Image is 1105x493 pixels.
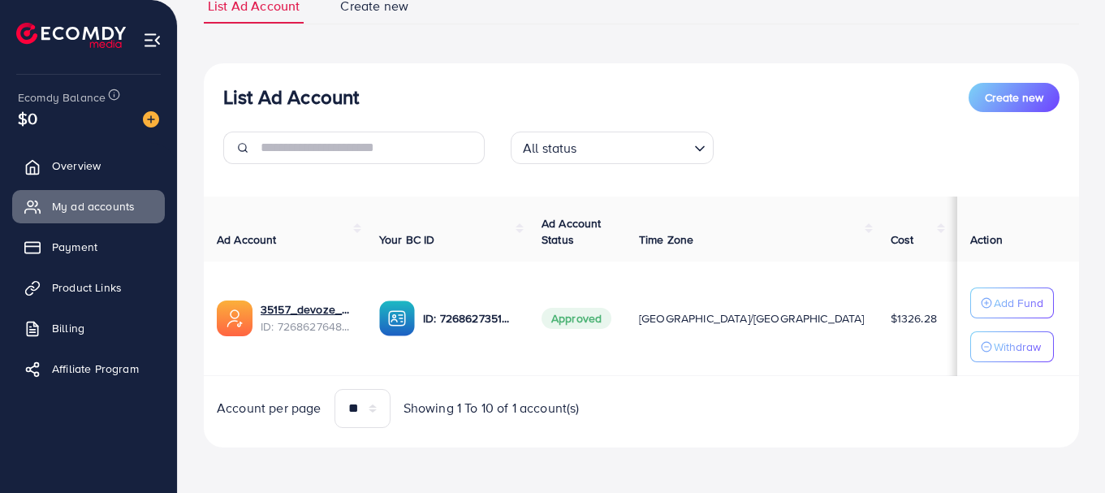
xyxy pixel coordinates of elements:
span: Cost [891,231,914,248]
span: ID: 7268627648685817858 [261,318,353,335]
span: Time Zone [639,231,693,248]
img: menu [143,31,162,50]
p: Withdraw [994,337,1041,357]
p: Add Fund [994,293,1043,313]
span: Ad Account [217,231,277,248]
button: Create new [969,83,1060,112]
span: All status [520,136,581,160]
a: My ad accounts [12,190,165,223]
span: Your BC ID [379,231,435,248]
span: Product Links [52,279,122,296]
p: ID: 7268627351288774657 [423,309,516,328]
button: Withdraw [970,331,1054,362]
span: Showing 1 To 10 of 1 account(s) [404,399,580,417]
a: Overview [12,149,165,182]
img: logo [16,23,126,48]
div: <span class='underline'>35157_devoze_1692359261383</span></br>7268627648685817858 [261,301,353,335]
span: $0 [18,106,37,130]
a: Payment [12,231,165,263]
span: Create new [985,89,1043,106]
span: My ad accounts [52,198,135,214]
a: Affiliate Program [12,352,165,385]
span: Affiliate Program [52,361,139,377]
span: Overview [52,158,101,174]
span: Payment [52,239,97,255]
img: ic-ads-acc.e4c84228.svg [217,301,253,336]
button: Add Fund [970,288,1054,318]
span: [GEOGRAPHIC_DATA]/[GEOGRAPHIC_DATA] [639,310,865,327]
div: Search for option [511,132,714,164]
span: Ecomdy Balance [18,89,106,106]
span: Action [970,231,1003,248]
iframe: Chat [1036,420,1093,481]
img: ic-ba-acc.ded83a64.svg [379,301,415,336]
a: Product Links [12,271,165,304]
span: Approved [542,308,611,329]
input: Search for option [582,133,688,160]
h3: List Ad Account [223,85,359,109]
a: Billing [12,312,165,344]
span: Ad Account Status [542,215,602,248]
span: $1326.28 [891,310,937,327]
span: Billing [52,320,84,336]
a: 35157_devoze_1692359261383 [261,301,353,318]
span: Account per page [217,399,322,417]
img: image [143,111,159,128]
